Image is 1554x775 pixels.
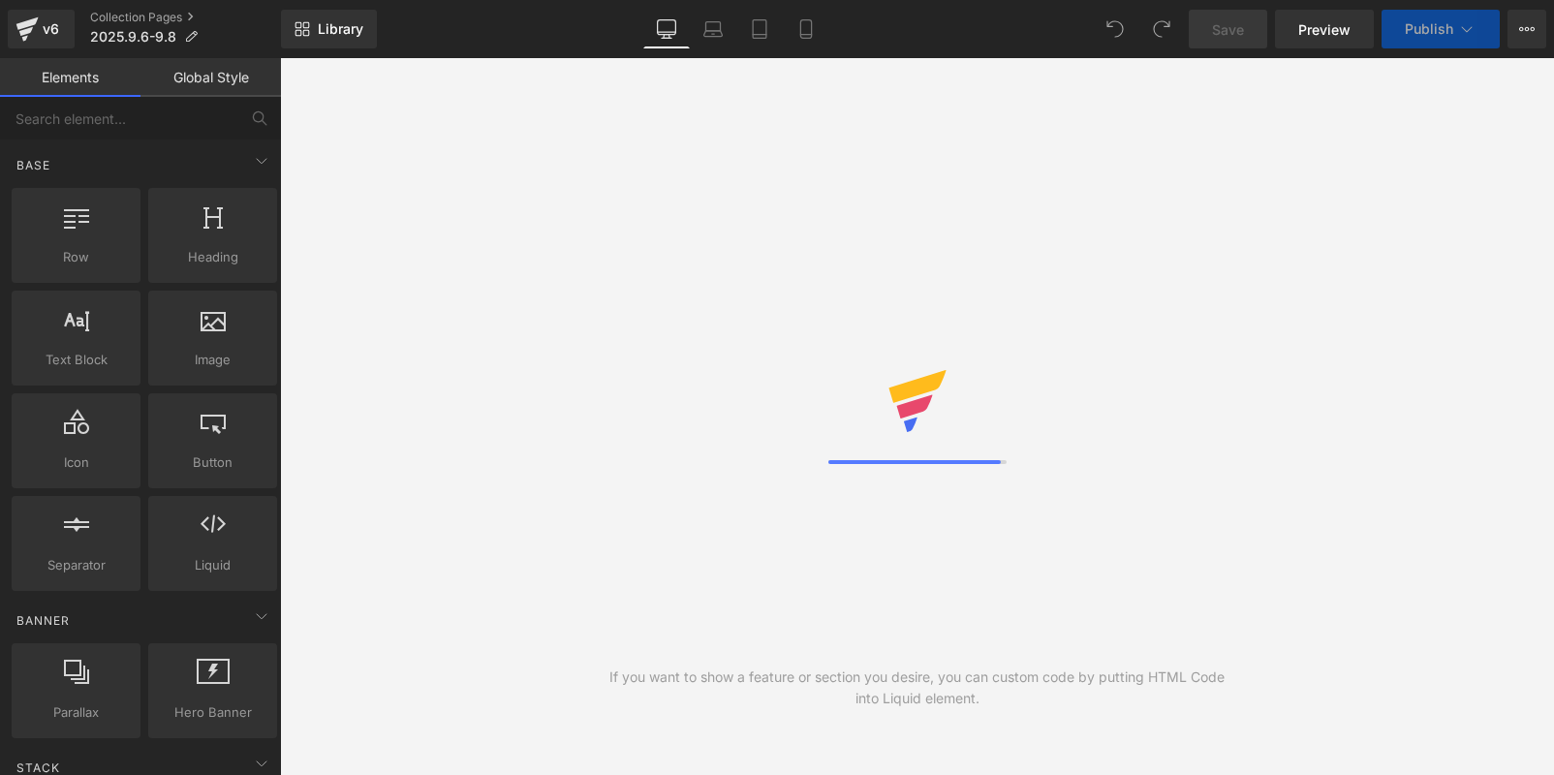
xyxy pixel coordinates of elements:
span: Icon [17,452,135,473]
span: Banner [15,611,72,630]
span: Image [154,350,271,370]
a: Tablet [736,10,783,48]
a: Global Style [140,58,281,97]
span: Liquid [154,555,271,575]
a: Mobile [783,10,829,48]
span: Parallax [17,702,135,723]
span: Base [15,156,52,174]
span: Hero Banner [154,702,271,723]
a: Desktop [643,10,690,48]
a: v6 [8,10,75,48]
button: Publish [1382,10,1500,48]
span: Preview [1298,19,1351,40]
a: Laptop [690,10,736,48]
span: Text Block [17,350,135,370]
div: v6 [39,16,63,42]
button: More [1507,10,1546,48]
span: Button [154,452,271,473]
span: Publish [1405,21,1453,37]
span: Heading [154,247,271,267]
span: Save [1212,19,1244,40]
div: If you want to show a feature or section you desire, you can custom code by putting HTML Code int... [599,666,1236,709]
a: New Library [281,10,377,48]
a: Collection Pages [90,10,281,25]
span: Separator [17,555,135,575]
span: Row [17,247,135,267]
button: Undo [1096,10,1134,48]
span: 2025.9.6-9.8 [90,29,176,45]
button: Redo [1142,10,1181,48]
span: Library [318,20,363,38]
a: Preview [1275,10,1374,48]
